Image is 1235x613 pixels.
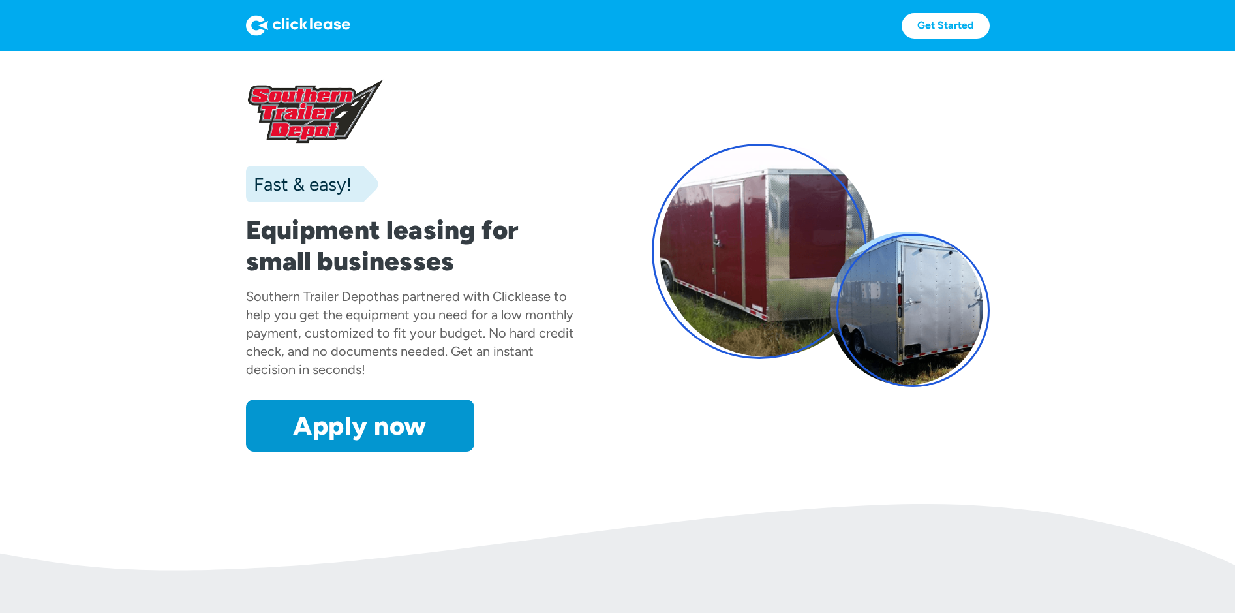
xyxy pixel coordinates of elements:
[246,289,574,377] div: has partnered with Clicklease to help you get the equipment you need for a low monthly payment, c...
[246,400,474,452] a: Apply now
[246,15,350,36] img: Logo
[246,289,379,304] div: Southern Trailer Depot
[902,13,990,39] a: Get Started
[246,214,584,277] h1: Equipment leasing for small businesses
[246,171,352,197] div: Fast & easy!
